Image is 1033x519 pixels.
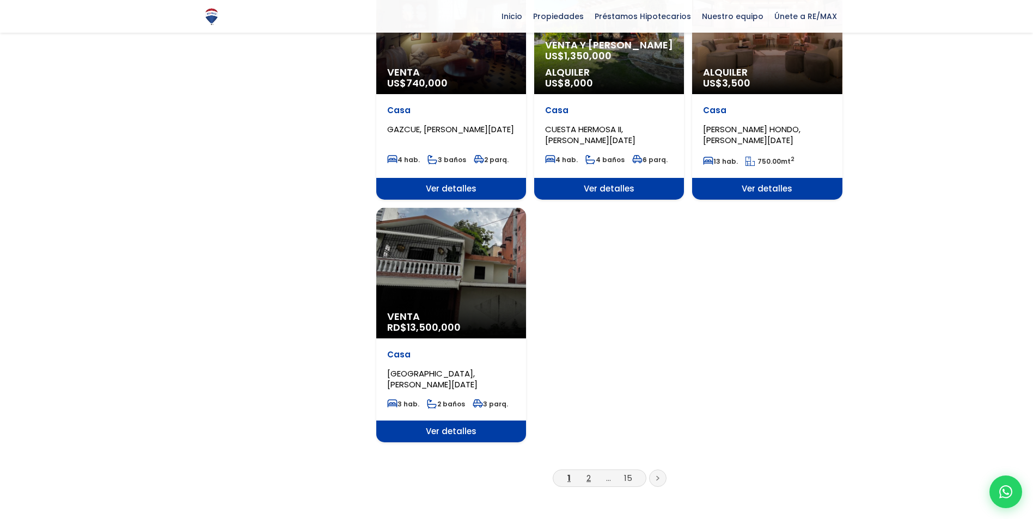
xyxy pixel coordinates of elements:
span: Propiedades [528,8,589,24]
span: Nuestro equipo [696,8,769,24]
a: ... [606,472,611,484]
span: 750.00 [757,157,781,166]
span: US$ [387,76,448,90]
a: 15 [624,472,632,484]
span: 2 parq. [474,155,509,164]
span: 3 parq. [473,399,508,409]
span: 4 hab. [545,155,578,164]
span: Venta [387,311,515,322]
p: Casa [703,105,831,116]
span: GAZCUE, [PERSON_NAME][DATE] [387,123,514,135]
span: Ver detalles [376,421,526,442]
span: 13 hab. [703,157,738,166]
a: 2 [586,472,591,484]
span: Ver detalles [692,178,842,200]
span: Venta y [PERSON_NAME] [545,40,673,51]
span: Inicio [496,8,528,24]
span: US$ [545,76,593,90]
span: 4 baños [585,155,625,164]
span: Ver detalles [376,178,526,200]
span: 4 hab. [387,155,420,164]
span: US$ [703,76,750,90]
span: 1,350,000 [564,49,612,63]
span: 13,500,000 [407,320,461,334]
span: Ver detalles [534,178,684,200]
span: 8,000 [564,76,593,90]
span: Venta [387,67,515,78]
span: Alquiler [545,67,673,78]
span: Únete a RE/MAX [769,8,842,24]
span: 2 baños [427,399,465,409]
a: Venta RD$13,500,000 Casa [GEOGRAPHIC_DATA], [PERSON_NAME][DATE] 3 hab. 2 baños 3 parq. Ver detalles [376,208,526,442]
sup: 2 [791,155,794,163]
p: Casa [545,105,673,116]
span: mt [745,157,794,166]
span: 6 parq. [632,155,668,164]
span: US$ [545,49,612,63]
span: Alquiler [703,67,831,78]
span: 740,000 [406,76,448,90]
p: Casa [387,105,515,116]
a: 1 [567,472,571,484]
span: 3,500 [722,76,750,90]
span: [PERSON_NAME] HONDO, [PERSON_NAME][DATE] [703,123,800,146]
span: 3 hab. [387,399,419,409]
span: CUESTA HERMOSA II, [PERSON_NAME][DATE] [545,123,635,146]
span: 3 baños [427,155,466,164]
span: Préstamos Hipotecarios [589,8,696,24]
span: RD$ [387,320,461,334]
p: Casa [387,349,515,360]
img: Logo de REMAX [202,7,221,26]
span: [GEOGRAPHIC_DATA], [PERSON_NAME][DATE] [387,368,478,390]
